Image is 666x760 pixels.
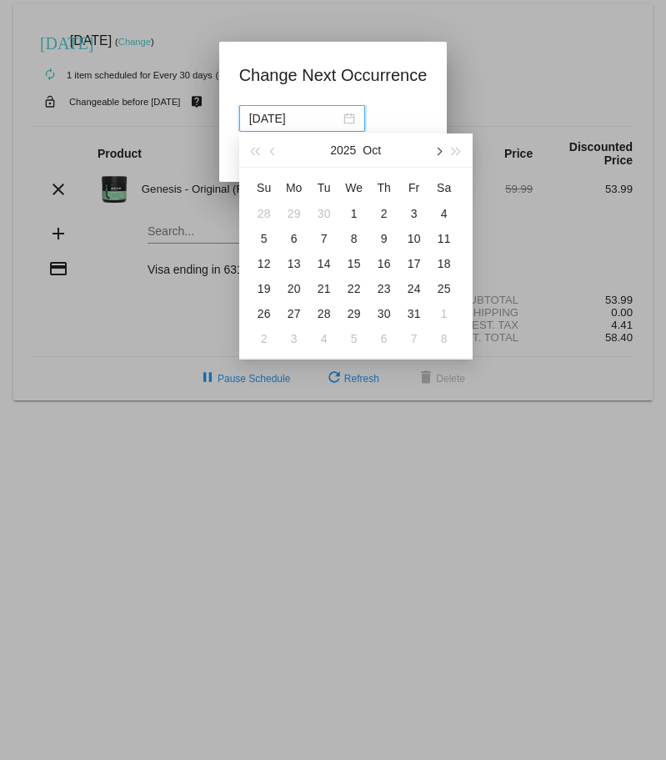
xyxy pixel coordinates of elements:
[284,229,304,249] div: 6
[369,226,399,251] td: 10/9/2025
[404,304,424,324] div: 31
[279,301,309,326] td: 10/27/2025
[429,326,459,351] td: 11/8/2025
[429,251,459,276] td: 10/18/2025
[404,279,424,299] div: 24
[309,174,339,201] th: Tue
[369,201,399,226] td: 10/2/2025
[434,204,454,224] div: 4
[429,201,459,226] td: 10/4/2025
[254,329,274,349] div: 2
[314,229,334,249] div: 7
[399,201,429,226] td: 10/3/2025
[279,174,309,201] th: Mon
[309,201,339,226] td: 9/30/2025
[309,326,339,351] td: 11/4/2025
[309,276,339,301] td: 10/21/2025
[339,226,369,251] td: 10/8/2025
[429,301,459,326] td: 11/1/2025
[284,254,304,274] div: 13
[404,329,424,349] div: 7
[399,276,429,301] td: 10/24/2025
[344,304,364,324] div: 29
[363,133,381,167] button: Oct
[434,254,454,274] div: 18
[339,251,369,276] td: 10/15/2025
[249,226,279,251] td: 10/5/2025
[399,174,429,201] th: Fri
[428,133,447,167] button: Next month (PageDown)
[339,301,369,326] td: 10/29/2025
[399,251,429,276] td: 10/17/2025
[284,329,304,349] div: 3
[284,204,304,224] div: 29
[249,174,279,201] th: Sun
[429,226,459,251] td: 10/11/2025
[369,301,399,326] td: 10/30/2025
[264,133,283,167] button: Previous month (PageUp)
[309,301,339,326] td: 10/28/2025
[344,329,364,349] div: 5
[246,133,264,167] button: Last year (Control + left)
[344,254,364,274] div: 15
[254,204,274,224] div: 28
[369,174,399,201] th: Thu
[314,254,334,274] div: 14
[339,276,369,301] td: 10/22/2025
[429,276,459,301] td: 10/25/2025
[404,254,424,274] div: 17
[339,326,369,351] td: 11/5/2025
[279,251,309,276] td: 10/13/2025
[374,329,394,349] div: 6
[344,204,364,224] div: 1
[434,329,454,349] div: 8
[344,279,364,299] div: 22
[314,304,334,324] div: 28
[399,326,429,351] td: 11/7/2025
[279,226,309,251] td: 10/6/2025
[404,229,424,249] div: 10
[249,276,279,301] td: 10/19/2025
[369,251,399,276] td: 10/16/2025
[309,226,339,251] td: 10/7/2025
[314,329,334,349] div: 4
[314,204,334,224] div: 30
[330,133,356,167] button: 2025
[309,251,339,276] td: 10/14/2025
[254,279,274,299] div: 19
[249,251,279,276] td: 10/12/2025
[369,326,399,351] td: 11/6/2025
[434,279,454,299] div: 25
[284,304,304,324] div: 27
[369,276,399,301] td: 10/23/2025
[404,204,424,224] div: 3
[249,326,279,351] td: 11/2/2025
[239,62,428,88] h1: Change Next Occurrence
[339,174,369,201] th: Wed
[249,109,340,128] input: Select date
[434,229,454,249] div: 11
[344,229,364,249] div: 8
[399,226,429,251] td: 10/10/2025
[399,301,429,326] td: 10/31/2025
[429,174,459,201] th: Sat
[447,133,465,167] button: Next year (Control + right)
[279,201,309,226] td: 9/29/2025
[279,326,309,351] td: 11/3/2025
[339,201,369,226] td: 10/1/2025
[249,301,279,326] td: 10/26/2025
[254,254,274,274] div: 12
[254,229,274,249] div: 5
[284,279,304,299] div: 20
[434,304,454,324] div: 1
[374,304,394,324] div: 30
[314,279,334,299] div: 21
[374,229,394,249] div: 9
[374,279,394,299] div: 23
[374,204,394,224] div: 2
[254,304,274,324] div: 26
[279,276,309,301] td: 10/20/2025
[374,254,394,274] div: 16
[249,201,279,226] td: 9/28/2025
